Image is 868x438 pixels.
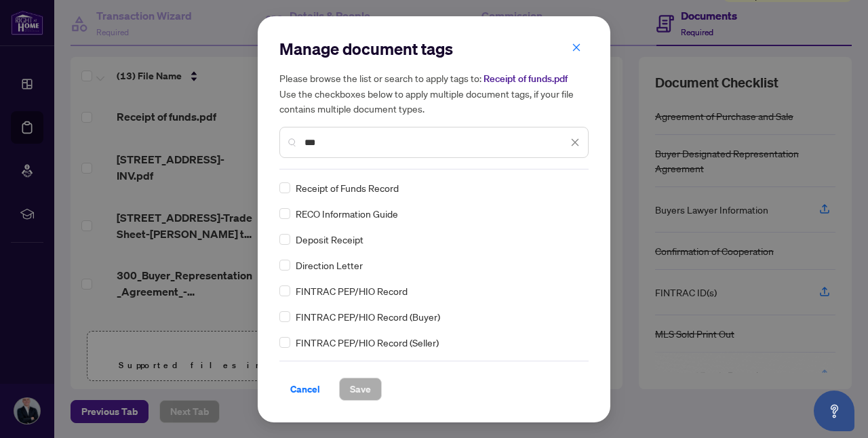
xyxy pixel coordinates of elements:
[296,206,398,221] span: RECO Information Guide
[339,378,382,401] button: Save
[296,180,399,195] span: Receipt of Funds Record
[296,258,363,273] span: Direction Letter
[296,283,408,298] span: FINTRAC PEP/HIO Record
[290,378,320,400] span: Cancel
[296,232,363,247] span: Deposit Receipt
[296,335,439,350] span: FINTRAC PEP/HIO Record (Seller)
[572,43,581,52] span: close
[279,378,331,401] button: Cancel
[296,309,440,324] span: FINTRAC PEP/HIO Record (Buyer)
[570,138,580,147] span: close
[814,391,854,431] button: Open asap
[279,71,589,116] h5: Please browse the list or search to apply tags to: Use the checkboxes below to apply multiple doc...
[279,38,589,60] h2: Manage document tags
[484,73,568,85] span: Receipt of funds.pdf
